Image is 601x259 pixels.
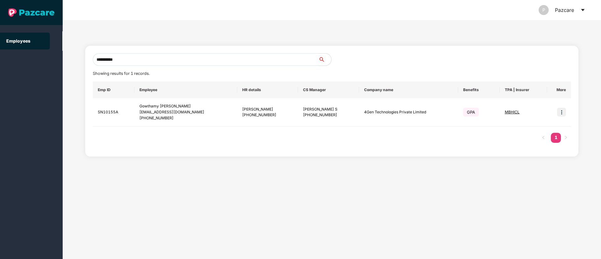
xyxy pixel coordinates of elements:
[500,81,547,98] th: TPA | Insurer
[463,108,479,117] span: GPA
[139,115,232,121] div: [PHONE_NUMBER]
[580,8,585,13] span: caret-down
[561,133,571,143] li: Next Page
[551,133,561,142] a: 1
[93,98,134,127] td: SN10155A
[298,81,359,98] th: CS Manager
[139,109,232,115] div: [EMAIL_ADDRESS][DOMAIN_NAME]
[542,5,545,15] span: P
[93,71,150,76] span: Showing results for 1 records.
[538,133,548,143] li: Previous Page
[318,57,331,62] span: search
[242,112,293,118] div: [PHONE_NUMBER]
[505,110,520,114] span: MBHICL
[318,53,332,66] button: search
[561,133,571,143] button: right
[242,106,293,112] div: [PERSON_NAME]
[93,81,134,98] th: Emp ID
[359,98,458,127] td: 4Gen Technologies Private Limited
[359,81,458,98] th: Company name
[538,133,548,143] button: left
[6,38,30,44] a: Employees
[303,112,354,118] div: [PHONE_NUMBER]
[237,81,298,98] th: HR details
[139,103,232,109] div: Gowthamy [PERSON_NAME]
[547,81,571,98] th: More
[564,136,568,139] span: right
[551,133,561,143] li: 1
[541,136,545,139] span: left
[458,81,500,98] th: Benefits
[134,81,237,98] th: Employee
[303,106,354,112] div: [PERSON_NAME] S
[557,108,566,117] img: icon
